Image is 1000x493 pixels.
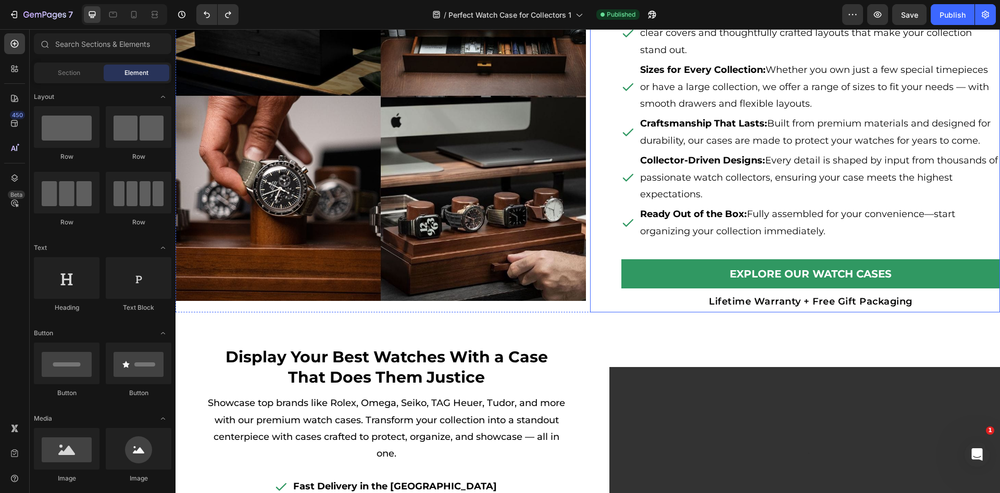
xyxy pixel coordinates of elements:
[32,365,390,433] p: Showcase top brands like Rolex, Omega, Seiko, TAG Heuer, Tudor, and more with our premium watch c...
[34,303,99,312] div: Heading
[465,89,592,100] strong: Craftsmanship That Lasts:
[155,89,171,105] span: Toggle open
[34,152,99,161] div: Row
[106,388,171,398] div: Button
[4,4,78,25] button: 7
[465,86,823,120] p: Built from premium materials and designed for durability, our cases are made to protect your watc...
[892,4,927,25] button: Save
[986,426,994,435] span: 1
[607,10,635,19] span: Published
[34,414,52,423] span: Media
[34,33,171,54] input: Search Sections & Elements
[465,179,571,191] strong: Ready Out of the Box:
[34,474,99,483] div: Image
[447,266,824,280] p: Lifetime Warranty + Free Gift Packaging
[446,230,825,259] a: Explore Our WATCH Cases
[155,410,171,427] span: Toggle open
[196,4,239,25] div: Undo/Redo
[940,9,966,20] div: Publish
[34,92,54,102] span: Layout
[465,176,823,210] p: Fully assembled for your convenience—start organizing your collection immediately.
[10,111,25,119] div: 450
[106,152,171,161] div: Row
[554,235,716,254] p: Explore Our WATCH Cases
[176,29,1000,493] iframe: Design area
[8,191,25,199] div: Beta
[931,4,974,25] button: Publish
[155,325,171,342] span: Toggle open
[68,8,73,21] p: 7
[965,442,990,467] iframe: Intercom live chat
[448,9,571,20] span: Perfect Watch Case for Collectors 1
[124,68,148,78] span: Element
[155,239,171,256] span: Toggle open
[901,10,918,19] span: Save
[34,243,47,252] span: Text
[34,218,99,227] div: Row
[106,218,171,227] div: Row
[465,123,823,173] p: Every detail is shaped by input from thousands of passionate watch collectors, ensuring your case...
[106,474,171,483] div: Image
[118,451,321,463] strong: Fast Delivery in the [GEOGRAPHIC_DATA]
[465,32,823,83] p: Whether you own just a few special timepieces or have a large collection, we offer a range of siz...
[34,328,53,338] span: Button
[31,317,391,359] h2: Display Your Best Watches With a Case That Does Them Justice
[34,388,99,398] div: Button
[106,303,171,312] div: Text Block
[465,125,590,137] strong: Collector-Driven Designs:
[465,35,590,46] strong: Sizes for Every Collection:
[58,68,80,78] span: Section
[444,9,446,20] span: /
